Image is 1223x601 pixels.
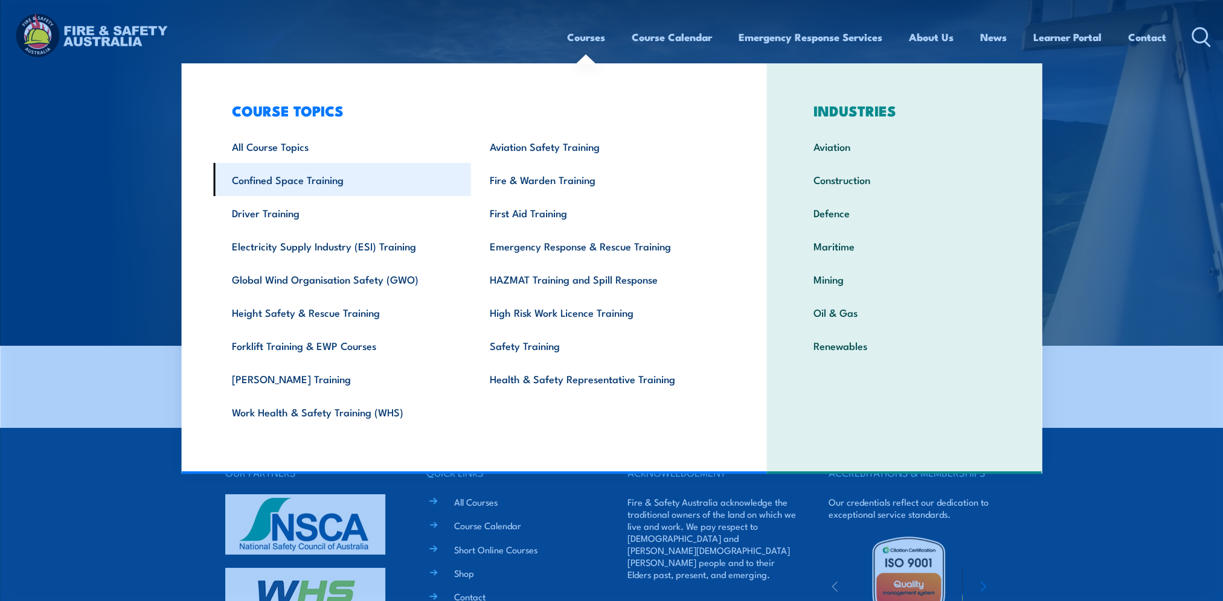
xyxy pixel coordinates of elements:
a: Health & Safety Representative Training [471,362,729,395]
a: Renewables [795,329,1014,362]
h3: INDUSTRIES [795,102,1014,119]
a: Fire & Warden Training [471,163,729,196]
a: First Aid Training [471,196,729,229]
a: Forklift Training & EWP Courses [213,329,471,362]
a: Mining [795,262,1014,296]
a: All Course Topics [213,130,471,163]
a: Driver Training [213,196,471,229]
a: All Courses [454,495,498,508]
a: Defence [795,196,1014,229]
a: Oil & Gas [795,296,1014,329]
a: Aviation Safety Training [471,130,729,163]
a: Work Health & Safety Training (WHS) [213,395,471,428]
a: News [980,21,1007,53]
a: Safety Training [471,329,729,362]
a: Confined Space Training [213,163,471,196]
a: Short Online Courses [454,543,538,556]
p: Our credentials reflect our dedication to exceptional service standards. [829,496,998,520]
a: Contact [1128,21,1166,53]
a: Learner Portal [1033,21,1102,53]
p: Fire & Safety Australia acknowledge the traditional owners of the land on which we live and work.... [628,496,797,580]
a: HAZMAT Training and Spill Response [471,262,729,296]
a: Emergency Response Services [739,21,882,53]
a: High Risk Work Licence Training [471,296,729,329]
a: Course Calendar [632,21,712,53]
img: nsca-logo-footer [225,494,385,555]
a: About Us [909,21,954,53]
a: Electricity Supply Industry (ESI) Training [213,229,471,262]
a: Courses [567,21,605,53]
a: Course Calendar [454,519,521,532]
a: Construction [795,163,1014,196]
a: Shop [454,567,474,579]
a: [PERSON_NAME] Training [213,362,471,395]
a: Aviation [795,130,1014,163]
a: Maritime [795,229,1014,262]
a: Emergency Response & Rescue Training [471,229,729,262]
a: Global Wind Organisation Safety (GWO) [213,262,471,296]
h3: COURSE TOPICS [213,102,729,119]
a: Height Safety & Rescue Training [213,296,471,329]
